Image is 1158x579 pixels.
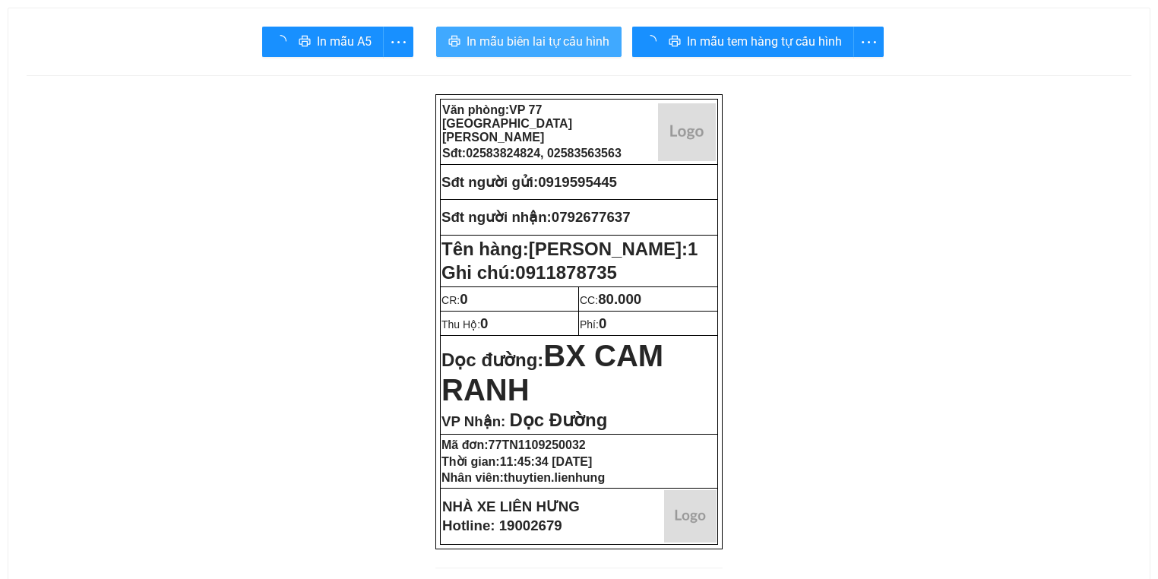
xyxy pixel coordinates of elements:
button: printerIn mẫu A5 [262,27,384,57]
span: Thu Hộ: [441,318,488,331]
span: 0792677637 [552,209,631,225]
span: 1 [688,239,698,259]
img: logo [664,490,717,543]
span: BX CAM RANH [441,339,663,407]
strong: Nhân viên: [441,471,605,484]
span: printer [669,35,681,49]
span: In mẫu biên lai tự cấu hình [467,32,609,51]
strong: Sđt người gửi: [441,174,538,190]
button: more [383,27,413,57]
span: Phí: [580,318,606,331]
span: thuytien.lienhung [504,471,605,484]
span: printer [448,35,460,49]
span: 77TN1109250032 [489,438,586,451]
span: In mẫu tem hàng tự cấu hình [687,32,842,51]
span: VP Nhận: [441,413,505,429]
button: printerIn mẫu tem hàng tự cấu hình [632,27,854,57]
span: printer [299,35,311,49]
span: CC: [580,294,641,306]
strong: Mã đơn: [441,438,586,451]
span: 02583824824, 02583563563 [466,147,622,160]
span: 0919595445 [538,174,617,190]
span: 0 [460,291,467,307]
span: more [384,33,413,52]
strong: Tên hàng: [441,239,698,259]
strong: NHÀ XE LIÊN HƯNG [442,498,580,514]
strong: Văn phòng: [442,103,572,144]
button: more [853,27,884,57]
button: printerIn mẫu biên lai tự cấu hình [436,27,622,57]
span: 80.000 [598,291,641,307]
span: CR: [441,294,468,306]
strong: Hotline: 19002679 [442,517,562,533]
span: VP 77 [GEOGRAPHIC_DATA][PERSON_NAME] [442,103,572,144]
strong: Thời gian: [441,455,592,468]
strong: Dọc đường: [441,350,663,404]
span: loading [274,35,293,47]
span: more [854,33,883,52]
span: Dọc Đường [509,410,607,430]
span: 0 [599,315,606,331]
strong: Sđt: [442,147,622,160]
span: 11:45:34 [DATE] [500,455,593,468]
span: In mẫu A5 [317,32,372,51]
img: logo [658,103,716,161]
span: loading [644,35,663,47]
span: Ghi chú: [441,262,617,283]
span: [PERSON_NAME]: [529,239,698,259]
span: 0 [480,315,488,331]
span: 0911878735 [515,262,616,283]
strong: Sđt người nhận: [441,209,552,225]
